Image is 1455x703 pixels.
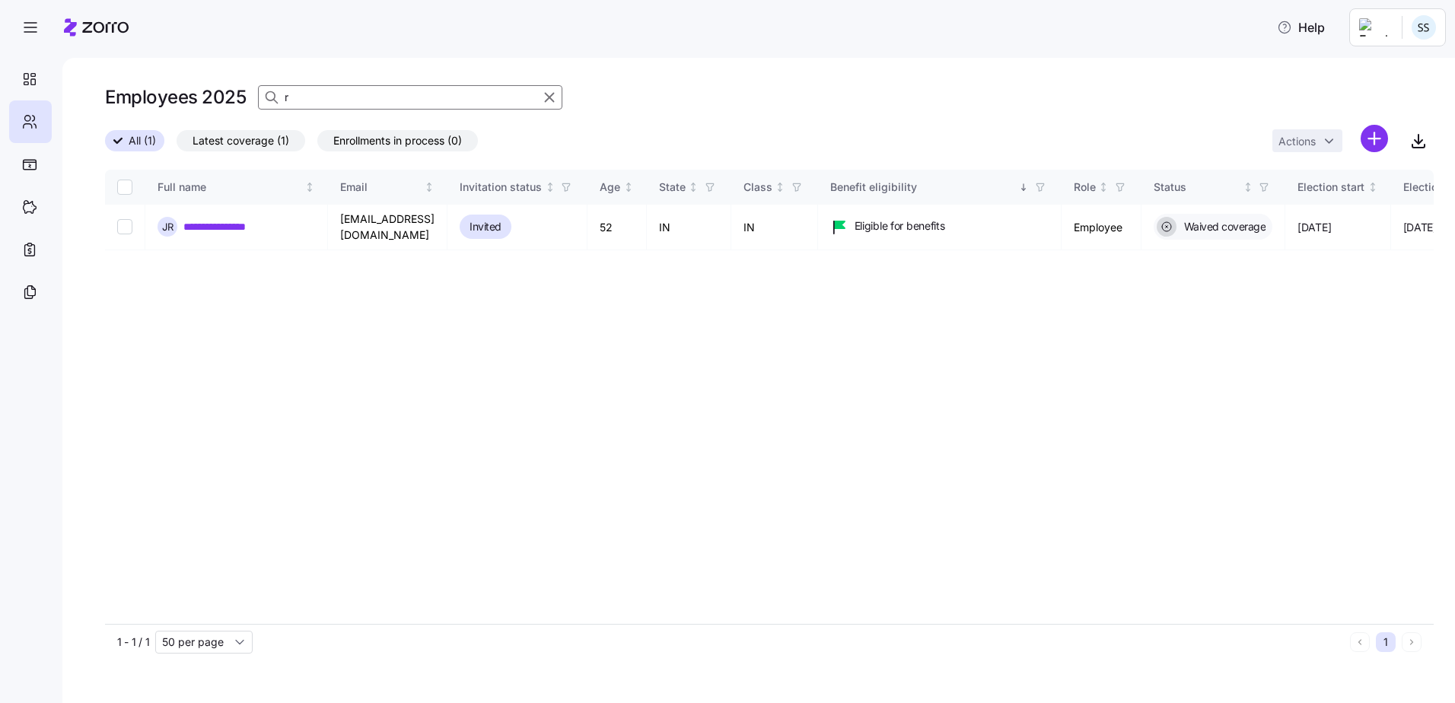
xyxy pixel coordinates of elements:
div: Invitation status [460,179,542,196]
span: Actions [1278,136,1316,147]
button: Next page [1402,632,1422,652]
div: Not sorted [545,182,556,192]
td: 52 [587,205,647,250]
span: Waived coverage [1180,219,1266,234]
span: Help [1277,18,1325,37]
th: RoleNot sorted [1062,170,1141,205]
button: Actions [1272,129,1342,152]
th: Full nameNot sorted [145,170,328,205]
div: Email [340,179,422,196]
td: [EMAIL_ADDRESS][DOMAIN_NAME] [328,205,447,250]
span: 1 - 1 / 1 [117,635,149,650]
span: [DATE] [1403,220,1437,235]
input: Select all records [117,180,132,195]
th: Benefit eligibilitySorted descending [818,170,1062,205]
button: Previous page [1350,632,1370,652]
th: Election startNot sorted [1285,170,1391,205]
span: Invited [470,218,501,236]
div: Not sorted [1098,182,1109,192]
span: Eligible for benefits [855,218,945,234]
div: Not sorted [623,182,634,192]
div: Class [743,179,772,196]
span: Latest coverage (1) [193,131,289,151]
div: Role [1074,179,1096,196]
div: Age [600,179,620,196]
button: 1 [1376,632,1396,652]
input: Select record 1 [117,219,132,234]
div: Not sorted [304,182,315,192]
div: Not sorted [424,182,435,192]
td: IN [647,205,731,250]
th: EmailNot sorted [328,170,447,205]
div: Election start [1297,179,1364,196]
div: State [659,179,686,196]
button: Help [1265,12,1337,43]
td: Employee [1062,205,1141,250]
th: StateNot sorted [647,170,731,205]
span: All (1) [129,131,156,151]
div: Not sorted [775,182,785,192]
h1: Employees 2025 [105,85,246,109]
div: Sorted descending [1018,182,1029,192]
span: Enrollments in process (0) [333,131,462,151]
img: b3a65cbeab486ed89755b86cd886e362 [1412,15,1436,40]
td: IN [731,205,818,250]
div: Not sorted [688,182,699,192]
div: Status [1154,179,1240,196]
svg: add icon [1361,125,1388,152]
div: Full name [158,179,302,196]
div: Not sorted [1243,182,1253,192]
span: J R [162,222,174,232]
img: Employer logo [1359,18,1390,37]
input: Search Employees [258,85,562,110]
div: Not sorted [1367,182,1378,192]
div: Benefit eligibility [830,179,1016,196]
span: [DATE] [1297,220,1331,235]
th: AgeNot sorted [587,170,647,205]
th: Invitation statusNot sorted [447,170,587,205]
th: ClassNot sorted [731,170,818,205]
th: StatusNot sorted [1141,170,1286,205]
